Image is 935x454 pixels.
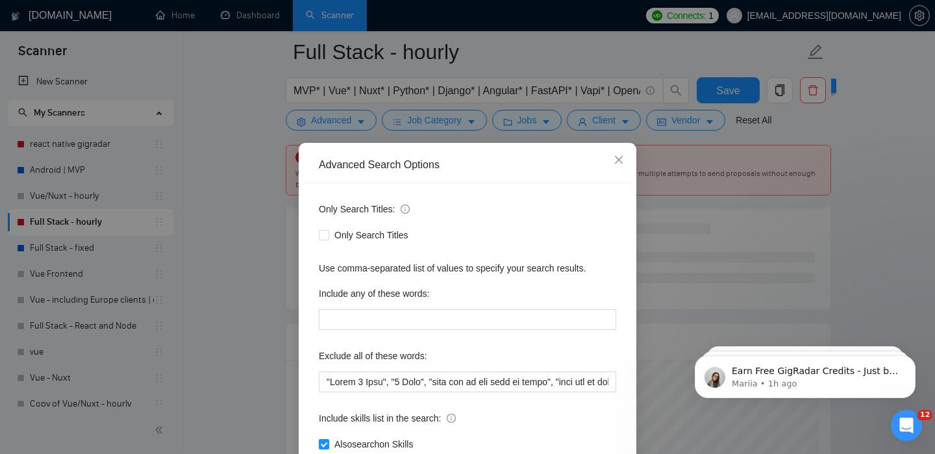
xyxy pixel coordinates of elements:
div: Advanced Search Options [319,158,616,172]
span: Only Search Titles: [319,202,410,216]
span: Also search on Skills [329,437,418,451]
span: Only Search Titles [329,228,414,242]
span: 12 [917,410,932,420]
iframe: Intercom notifications message [675,328,935,419]
span: Include skills list in the search: [319,411,456,425]
iframe: Intercom live chat [891,410,922,441]
span: close [614,155,624,165]
button: Close [601,143,636,178]
label: Include any of these words: [319,283,429,304]
div: Use comma-separated list of values to specify your search results. [319,261,616,275]
span: info-circle [447,414,456,423]
span: info-circle [401,205,410,214]
label: Exclude all of these words: [319,346,427,366]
